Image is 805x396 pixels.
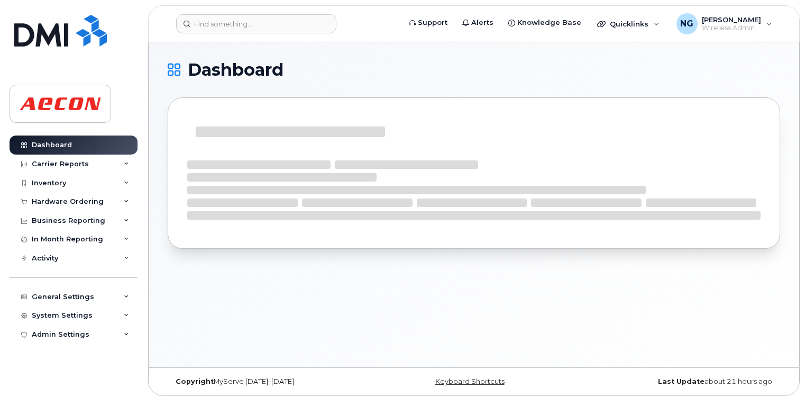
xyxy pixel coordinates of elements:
strong: Copyright [176,377,214,385]
span: Dashboard [188,62,283,78]
a: Keyboard Shortcuts [435,377,505,385]
strong: Last Update [658,377,705,385]
div: MyServe [DATE]–[DATE] [168,377,372,386]
div: about 21 hours ago [576,377,780,386]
